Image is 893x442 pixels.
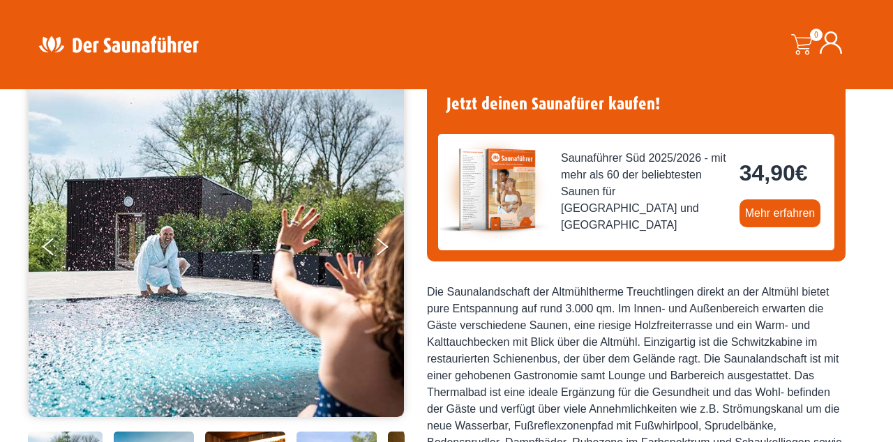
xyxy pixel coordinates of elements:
a: Mehr erfahren [740,199,821,227]
bdi: 34,90 [740,160,808,185]
img: der-saunafuehrer-2025-sued.jpg [438,134,550,245]
span: Saunaführer Süd 2025/2026 - mit mehr als 60 der beliebtesten Saunen für [GEOGRAPHIC_DATA] und [GE... [561,150,728,234]
h4: Jetzt deinen Saunafürer kaufen! [438,86,834,123]
button: Next [374,232,409,267]
span: 0 [810,29,823,41]
button: Previous [43,232,77,267]
span: € [795,160,808,185]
